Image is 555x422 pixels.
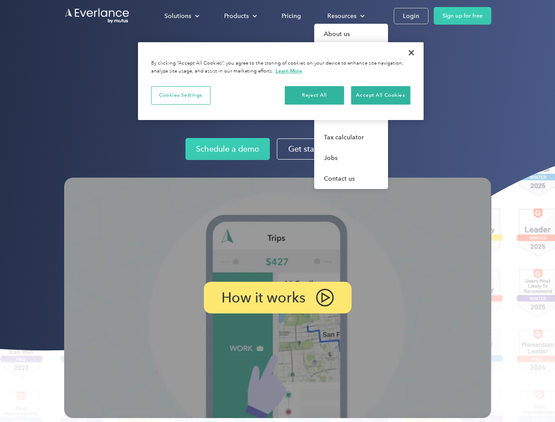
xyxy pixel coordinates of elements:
a: Get started for free [277,138,370,160]
div: Solutions [156,8,207,24]
button: Close [402,43,421,62]
a: Sign up for free [434,7,491,25]
p: How it works [221,292,305,303]
div: Products [215,8,264,24]
a: Login [394,8,428,24]
div: Products [224,11,249,22]
a: About us [314,24,388,44]
div: By clicking “Accept All Cookies”, you agree to the storing of cookies on your device to enhance s... [151,60,410,75]
a: Jobs [314,148,388,168]
button: Cookies Settings [151,86,210,105]
div: Resources [327,11,356,22]
div: Solutions [164,11,191,22]
button: Accept All Cookies [351,86,410,105]
a: More information about your privacy, opens in a new tab [276,68,302,74]
div: Resources [319,8,372,24]
button: Reject All [285,86,344,105]
div: Privacy [138,42,424,120]
a: Contact us [314,168,388,189]
input: Submit [65,52,109,71]
a: Go to homepage [64,7,130,24]
a: Schedule a demo [185,138,270,160]
a: Pricing [273,8,310,24]
div: Login [403,11,419,22]
a: Tax calculator [314,127,388,148]
nav: Resources [314,24,388,189]
div: Cookie banner [138,42,424,120]
div: Pricing [282,11,301,22]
